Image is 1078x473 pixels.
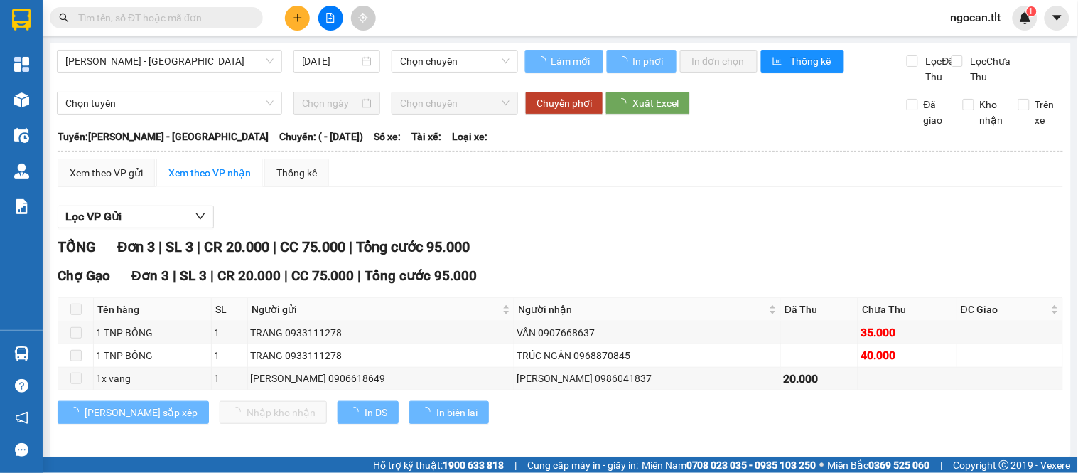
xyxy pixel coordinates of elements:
div: Xem theo VP nhận [168,165,251,181]
th: Tên hàng [94,298,212,321]
span: Đã giao [918,97,952,128]
button: Nhập kho nhận [220,401,327,424]
span: | [514,457,517,473]
span: | [158,238,162,255]
span: ĐC Giao [961,302,1048,317]
span: In DS [365,405,387,420]
span: Chọn chuyến [400,51,510,72]
div: 1 TNP BÔNG [96,325,209,341]
span: | [197,238,200,255]
span: SL 3 [180,267,207,284]
div: Thống kê [276,165,317,181]
span: CR 20.000 [204,238,269,255]
strong: 0369 525 060 [869,459,930,471]
span: In biên lai [436,405,478,420]
span: Kho nhận [974,97,1009,128]
span: message [15,443,28,457]
span: loading [617,98,632,108]
button: Làm mới [525,50,603,73]
div: 1 [214,371,245,386]
b: Tuyến: [PERSON_NAME] - [GEOGRAPHIC_DATA] [58,131,269,142]
button: Xuất Excel [605,92,690,115]
span: Làm mới [551,53,592,69]
button: aim [351,6,376,31]
span: CC 75.000 [291,267,355,284]
div: TRÚC NGÂN 0968870845 [517,348,778,363]
img: warehouse-icon [14,92,29,107]
th: Chưa Thu [858,298,957,321]
img: warehouse-icon [14,128,29,143]
span: loading [69,407,85,417]
div: [PERSON_NAME] 0986041837 [517,371,778,386]
span: Chọn tuyến [65,92,274,114]
div: TRANG 0933111278 [250,325,512,341]
span: | [273,238,276,255]
div: 20.000 [783,370,856,388]
img: warehouse-icon [14,164,29,179]
span: CR 20.000 [217,267,281,284]
th: Đã Thu [781,298,858,321]
span: loading [537,56,549,66]
span: In phơi [632,53,665,69]
span: 1 [1029,6,1034,16]
span: Tổng cước 95.000 [365,267,478,284]
div: 40.000 [861,346,954,364]
div: 35.000 [861,324,954,341]
div: 1x vang [96,371,209,386]
span: Chợ Gạo [58,267,110,284]
span: Lọc VP Gửi [65,208,122,225]
button: In đơn chọn [680,50,758,73]
span: Miền Nam [642,457,816,473]
span: notification [15,411,28,425]
span: plus [293,13,303,23]
button: In DS [338,401,399,424]
span: | [358,267,362,284]
strong: 1900 633 818 [443,459,504,471]
span: Hỗ trợ kỹ thuật: [373,457,504,473]
th: SL [212,298,248,321]
button: file-add [318,6,343,31]
button: caret-down [1045,6,1069,31]
img: logo-vxr [12,9,31,31]
span: Người nhận [518,302,766,317]
input: Chọn ngày [302,95,360,111]
button: plus [285,6,310,31]
span: Số xe: [374,129,401,144]
span: | [941,457,943,473]
div: TRANG 0933111278 [250,348,512,363]
strong: 0708 023 035 - 0935 103 250 [686,459,816,471]
span: SL 3 [166,238,193,255]
button: Lọc VP Gửi [58,206,214,228]
span: Chuyến: ( - [DATE]) [279,129,363,144]
span: search [59,13,69,23]
span: Cung cấp máy in - giấy in: [527,457,638,473]
span: Đơn 3 [117,238,155,255]
span: Loại xe: [452,129,487,144]
img: solution-icon [14,199,29,214]
img: warehouse-icon [14,346,29,361]
span: Đơn 3 [131,267,169,284]
span: | [349,238,352,255]
input: 12/10/2025 [302,53,360,69]
span: Lọc Chưa Thu [965,53,1019,85]
span: down [195,211,206,222]
button: [PERSON_NAME] sắp xếp [58,401,209,424]
span: Trên xe [1030,97,1064,128]
div: VÂN 0907668637 [517,325,778,341]
img: dashboard-icon [14,57,29,72]
button: Chuyển phơi [525,92,603,115]
span: Người gửi [252,302,500,317]
span: loading [618,56,630,66]
span: copyright [999,460,1009,470]
button: In phơi [607,50,677,73]
span: Tài xế: [411,129,441,144]
input: Tìm tên, số ĐT hoặc mã đơn [78,10,246,26]
span: loading [421,407,436,417]
span: CC 75.000 [280,238,345,255]
span: [PERSON_NAME] sắp xếp [85,405,198,420]
div: 1 [214,325,245,341]
span: aim [358,13,368,23]
button: In biên lai [409,401,489,424]
sup: 1 [1027,6,1037,16]
span: | [210,267,214,284]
